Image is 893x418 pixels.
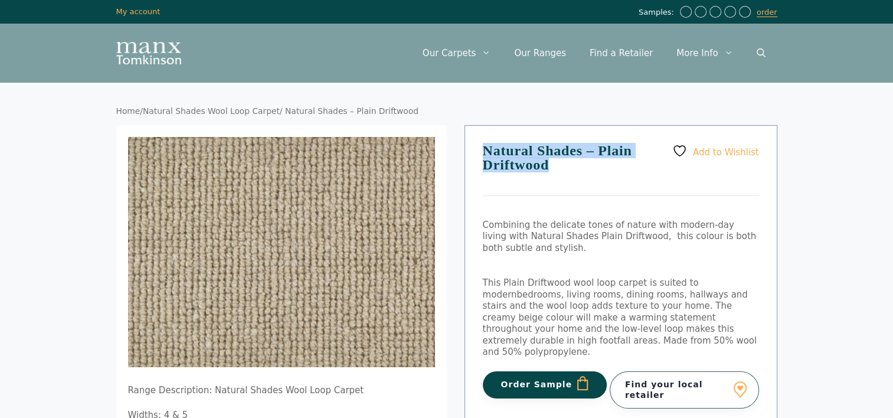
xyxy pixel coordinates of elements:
span: Add to Wishlist [693,146,759,157]
a: Our Ranges [502,35,578,71]
nav: Primary [411,35,777,71]
a: Our Carpets [411,35,503,71]
a: Find your local retailer [610,371,759,408]
a: order [757,8,777,17]
a: Home [116,106,140,116]
span: bedrooms, living rooms, dining rooms, hallways and stairs and the wool loop adds texture to your ... [483,289,757,358]
a: Find a Retailer [578,35,665,71]
a: Add to Wishlist [672,143,758,158]
a: More Info [665,35,744,71]
img: Manx Tomkinson [116,42,181,64]
a: Natural Shades Wool Loop Carpet [143,106,280,116]
span: Combining the delicate tones of nature with modern-day living with Natural Shades Plain Driftwood... [483,220,757,253]
h1: Natural Shades – Plain Driftwood [483,143,759,196]
span: Samples: [639,8,677,18]
button: Order Sample [483,371,607,399]
p: Range Description: Natural Shades Wool Loop Carpet [128,385,435,397]
a: Open Search Bar [745,35,777,71]
nav: Breadcrumb [116,106,777,117]
a: My account [116,7,161,16]
span: This Plain Driftwood wool loop carpet is suited to modern [483,277,699,300]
